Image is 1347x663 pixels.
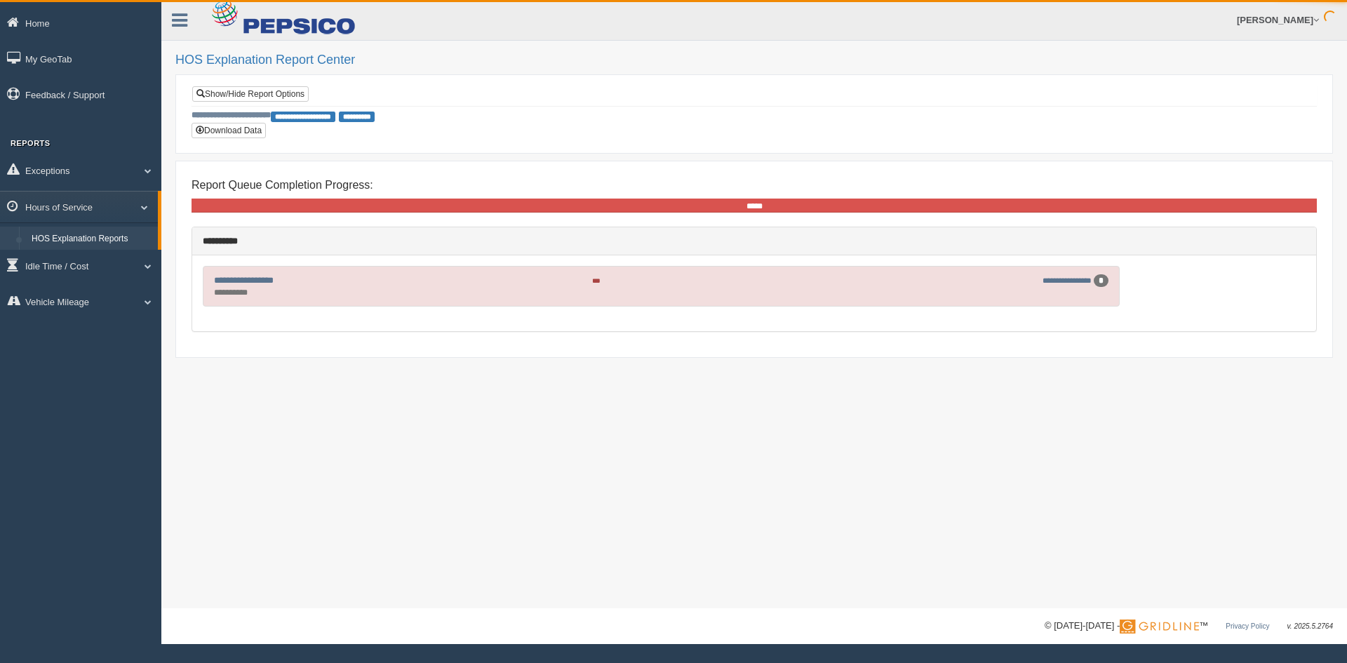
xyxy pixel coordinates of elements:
h2: HOS Explanation Report Center [175,53,1333,67]
div: © [DATE]-[DATE] - ™ [1045,619,1333,634]
a: Privacy Policy [1226,622,1269,630]
img: Gridline [1120,620,1199,634]
a: HOS Explanation Reports [25,227,158,252]
button: Download Data [192,123,266,138]
span: v. 2025.5.2764 [1287,622,1333,630]
a: Show/Hide Report Options [192,86,309,102]
h4: Report Queue Completion Progress: [192,179,1317,192]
